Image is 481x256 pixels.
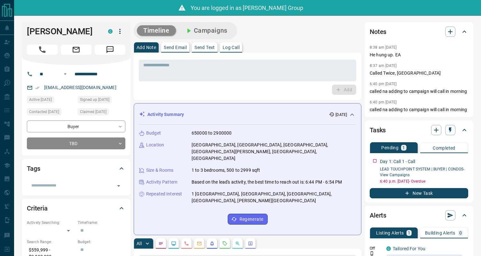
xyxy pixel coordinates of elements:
[78,239,125,245] p: Budget:
[29,109,59,115] span: Contacted [DATE]
[222,241,227,246] svg: Requests
[27,239,75,245] p: Search Range:
[27,161,125,176] div: Tags
[433,146,455,150] p: Completed
[192,130,232,136] p: 650000 to 2900000
[381,145,398,150] p: Pending
[147,111,184,118] p: Activity Summary
[335,112,347,118] p: [DATE]
[192,167,260,174] p: 1 to 3 bedrooms, 500 to 2999 sqft
[370,208,468,223] div: Alerts
[171,241,176,246] svg: Lead Browsing Activity
[178,25,234,36] button: Campaigns
[370,27,386,37] h2: Notes
[370,210,386,220] h2: Alerts
[95,45,125,55] span: Message
[191,4,303,11] span: You are logged in as [PERSON_NAME] Group
[393,246,425,251] a: Tailored For You
[27,137,125,149] div: TBD
[402,145,405,150] p: 1
[370,82,397,86] p: 6:40 pm [DATE]
[370,45,397,50] p: 8:38 am [DATE]
[78,108,125,117] div: Fri Aug 01 2025
[370,100,397,104] p: 6:40 pm [DATE]
[380,167,465,177] a: LEAD TOUCHPOINT SYSTEM | BUYER | CONDOS- View Campaigns
[139,109,356,120] div: Activity Summary[DATE]
[146,179,177,186] p: Activity Pattern
[192,179,342,186] p: Based on the lead's activity, the best time to reach out is: 6:44 PM - 6:54 PM
[27,220,75,226] p: Actively Searching:
[44,85,116,90] a: [EMAIL_ADDRESS][DOMAIN_NAME]
[386,246,391,251] div: condos.ca
[80,109,106,115] span: Claimed [DATE]
[137,45,156,50] p: Add Note
[235,241,240,246] svg: Opportunities
[184,241,189,246] svg: Calls
[27,163,40,174] h2: Tags
[209,241,215,246] svg: Listing Alerts
[194,45,215,50] p: Send Text
[78,220,125,226] p: Timeframe:
[248,241,253,246] svg: Agent Actions
[27,120,125,132] div: Buyer
[192,191,356,204] p: 1 [GEOGRAPHIC_DATA], [GEOGRAPHIC_DATA], [GEOGRAPHIC_DATA], [GEOGRAPHIC_DATA], [PERSON_NAME][GEOGR...
[27,108,75,117] div: Fri Aug 01 2025
[370,52,468,58] p: He hung up. EA
[370,88,468,95] p: called na adding to campaign will call in morning
[61,45,91,55] span: Email
[164,45,187,50] p: Send Email
[146,167,174,174] p: Size & Rooms
[35,86,40,90] svg: Email Verified
[27,26,99,37] h1: [PERSON_NAME]
[78,96,125,105] div: Tue Jul 22 2025
[27,203,48,213] h2: Criteria
[370,63,397,68] p: 8:37 am [DATE]
[370,245,382,251] p: Off
[80,96,109,103] span: Signed up [DATE]
[27,96,75,105] div: Sun Aug 17 2025
[137,241,142,246] p: All
[223,45,240,50] p: Log Call
[146,142,164,148] p: Location
[370,24,468,39] div: Notes
[425,231,455,235] p: Building Alerts
[146,130,161,136] p: Budget
[370,251,374,256] svg: Push Notification Only
[61,70,69,78] button: Open
[459,231,462,235] p: 0
[380,178,468,184] p: 6:40 p.m. [DATE] - Overdue
[370,106,468,113] p: called na adding to campaign will call in morning
[146,191,182,197] p: Repeated Interest
[376,231,404,235] p: Listing Alerts
[137,25,176,36] button: Timeline
[380,158,415,165] p: Day 1: Call 1 - Call
[192,142,356,162] p: [GEOGRAPHIC_DATA], [GEOGRAPHIC_DATA], [GEOGRAPHIC_DATA], [GEOGRAPHIC_DATA][PERSON_NAME], [GEOGRAP...
[370,70,468,77] p: Called Twice, [GEOGRAPHIC_DATA]
[158,241,163,246] svg: Notes
[29,96,52,103] span: Active [DATE]
[228,214,268,225] button: Regenerate
[27,45,58,55] span: Call
[370,122,468,138] div: Tasks
[108,29,113,34] div: condos.ca
[370,188,468,198] button: New Task
[197,241,202,246] svg: Emails
[114,181,123,190] button: Open
[27,201,125,216] div: Criteria
[370,125,386,135] h2: Tasks
[408,231,410,235] p: 1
